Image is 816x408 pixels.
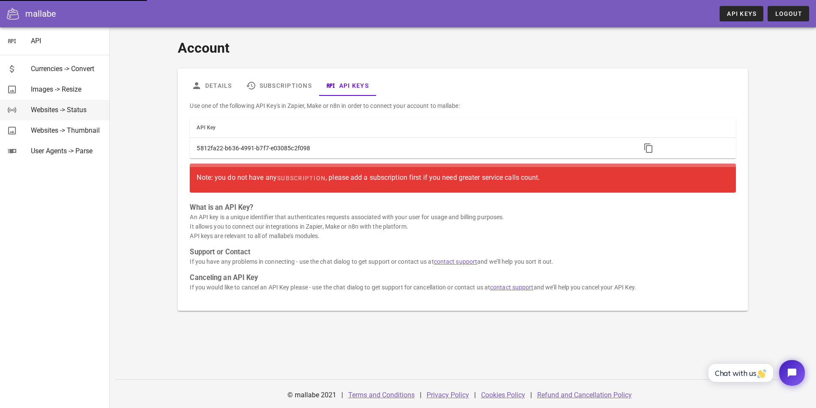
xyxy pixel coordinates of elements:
[31,147,103,155] div: User Agents -> Parse
[277,175,326,182] span: subscription
[768,6,809,21] button: Logout
[319,75,376,96] a: API Keys
[474,385,476,405] div: |
[178,38,747,58] h1: Account
[490,284,534,291] a: contact support
[190,203,735,212] h3: What is an API Key?
[190,138,634,158] td: 5812fa22-b636-4991-b7f7-e03085c2f098
[530,385,532,405] div: |
[31,85,103,93] div: Images -> Resize
[190,101,735,110] p: Use one of the following API Key's in Zapier, Make or n8n in order to connect your account to mal...
[239,75,319,96] a: Subscriptions
[31,37,103,45] div: API
[774,10,802,17] span: Logout
[434,258,478,265] a: contact support
[720,6,763,21] a: API Keys
[197,125,215,131] span: API Key
[197,170,729,186] div: Note: you do not have any , please add a subscription first if you need greater service calls count.
[25,7,56,20] div: mallabe
[31,126,103,134] div: Websites -> Thumbnail
[190,117,634,138] th: API Key: Not sorted. Activate to sort ascending.
[190,273,735,283] h3: Canceling an API Key
[31,106,103,114] div: Websites -> Status
[341,385,343,405] div: |
[31,65,103,73] div: Currencies -> Convert
[420,385,421,405] div: |
[481,391,525,399] a: Cookies Policy
[348,391,415,399] a: Terms and Conditions
[726,10,756,17] span: API Keys
[190,247,735,257] h3: Support or Contact
[190,257,735,266] p: If you have any problems in connecting - use the chat dialog to get support or contact us at and ...
[699,353,812,393] iframe: Tidio Chat
[537,391,632,399] a: Refund and Cancellation Policy
[190,283,735,292] p: If you would like to cancel an API Key please - use the chat dialog to get support for cancellati...
[190,212,735,241] p: An API key is a unique identifier that authenticates requests associated with your user for usage...
[185,75,239,96] a: Details
[282,385,341,405] div: © mallabe 2021
[277,170,326,186] a: subscription
[427,391,469,399] a: Privacy Policy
